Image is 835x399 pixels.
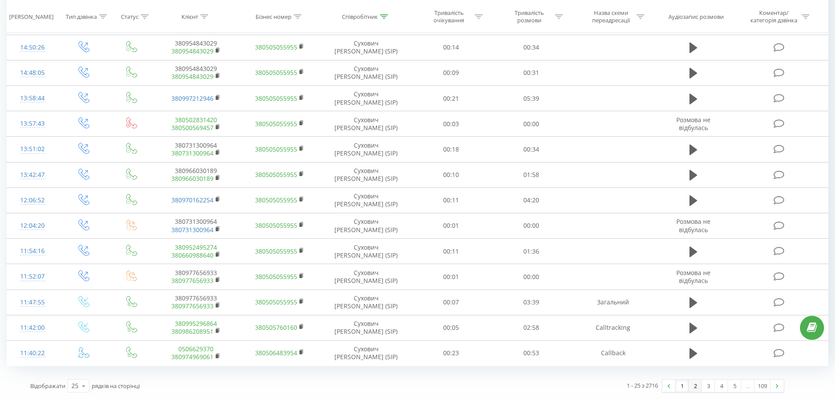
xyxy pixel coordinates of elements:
span: рядків на сторінці [92,382,140,390]
a: 380731300964 [171,149,213,157]
div: 12:06:52 [16,192,50,209]
a: 380505055955 [255,221,297,230]
div: Бізнес номер [256,13,291,20]
td: Сухович [PERSON_NAME] (SIP) [321,187,411,213]
a: 380995296864 [175,319,217,328]
span: Розмова не відбулась [676,217,711,233]
div: 11:52:07 [16,268,50,285]
div: Клієнт [181,13,198,20]
a: 380505055955 [255,120,297,128]
td: Сухович [PERSON_NAME] (SIP) [321,162,411,187]
td: Сухович [PERSON_NAME] (SIP) [321,111,411,137]
a: 380952495274 [175,243,217,251]
td: Сухович [PERSON_NAME] (SIP) [321,86,411,111]
td: Сухович [PERSON_NAME] (SIP) [321,315,411,340]
div: Аудіозапис розмови [668,13,724,20]
span: Відображати [30,382,65,390]
a: 380505760160 [255,323,297,332]
td: 00:01 [411,264,491,290]
a: 1 [675,380,689,392]
td: 01:36 [491,239,572,264]
a: 380505055955 [255,145,297,153]
td: Сухович [PERSON_NAME] (SIP) [321,264,411,290]
div: Назва схеми переадресації [587,9,634,24]
a: 380505055955 [255,298,297,306]
div: Тривалість очікування [426,9,473,24]
td: 00:09 [411,60,491,85]
td: 00:34 [491,35,572,60]
td: 00:14 [411,35,491,60]
span: Розмова не відбулась [676,268,711,285]
td: Сухович [PERSON_NAME] (SIP) [321,35,411,60]
a: 380970162254 [171,196,213,204]
div: 13:57:43 [16,115,50,132]
td: 00:07 [411,290,491,315]
a: 0506629370 [178,345,213,353]
a: 380954843029 [171,72,213,81]
div: 14:48:05 [16,64,50,81]
a: 5 [728,380,741,392]
div: Коментар/категорія дзвінка [748,9,799,24]
a: 3 [702,380,715,392]
td: 380977656933 [154,264,238,290]
td: Сухович [PERSON_NAME] (SIP) [321,340,411,366]
td: 01:58 [491,162,572,187]
td: 00:03 [411,111,491,137]
td: 00:21 [411,86,491,111]
a: 2 [689,380,702,392]
a: 109 [754,380,771,392]
td: 00:11 [411,187,491,213]
a: 380660988640 [171,251,213,259]
td: 380966030189 [154,162,238,187]
div: 25 [71,381,78,390]
td: 00:01 [411,213,491,238]
td: Сухович [PERSON_NAME] (SIP) [321,137,411,162]
td: 00:53 [491,340,572,366]
td: Callback [571,340,654,366]
td: 05:39 [491,86,572,111]
td: 380954843029 [154,60,238,85]
a: 380986208951 [171,327,213,335]
td: 00:05 [411,315,491,340]
a: 380505055955 [255,196,297,204]
a: 380505055955 [255,272,297,281]
div: Тривалість розмови [506,9,553,24]
div: 11:40:22 [16,345,50,362]
td: Сухович [PERSON_NAME] (SIP) [321,239,411,264]
a: 380505055955 [255,247,297,255]
td: 380977656933 [154,290,238,315]
a: 380977656933 [171,276,213,285]
td: 00:10 [411,162,491,187]
td: 00:11 [411,239,491,264]
a: 380997212946 [171,94,213,102]
td: 04:20 [491,187,572,213]
td: 02:58 [491,315,572,340]
div: Статус [121,13,139,20]
a: 380977656933 [171,302,213,310]
td: 380731300964 [154,213,238,238]
div: 12:04:20 [16,217,50,234]
a: 4 [715,380,728,392]
div: Тип дзвінка [66,13,97,20]
td: Calltracking [571,315,654,340]
td: Загальний [571,290,654,315]
a: 380505055955 [255,170,297,179]
td: 380731300964 [154,137,238,162]
td: 00:00 [491,111,572,137]
div: 11:42:00 [16,319,50,336]
a: 380506483954 [255,349,297,357]
div: … [741,380,754,392]
td: 00:00 [491,213,572,238]
a: 380731300964 [171,226,213,234]
a: 380500569457 [171,124,213,132]
td: 00:34 [491,137,572,162]
td: Сухович [PERSON_NAME] (SIP) [321,60,411,85]
div: 13:51:02 [16,141,50,158]
a: 380505055955 [255,94,297,102]
td: 00:23 [411,340,491,366]
td: 00:00 [491,264,572,290]
a: 380505055955 [255,43,297,51]
div: 1 - 25 з 2716 [627,381,658,390]
a: 380505055955 [255,68,297,77]
a: 380974969061 [171,353,213,361]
